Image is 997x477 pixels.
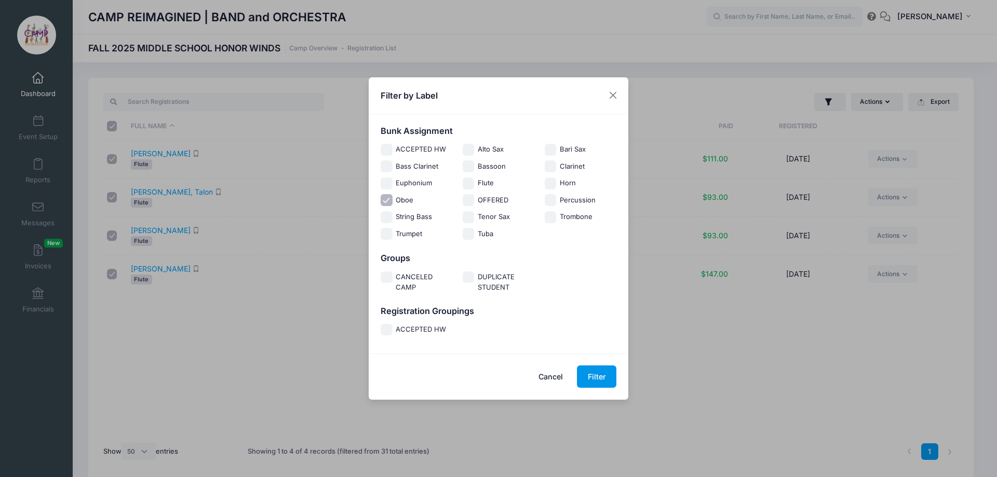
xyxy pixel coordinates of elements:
[396,212,432,223] label: String Bass
[560,144,586,155] label: Bari Sax
[381,160,393,172] input: Bass Clarinet
[463,144,475,156] input: Alto Sax
[396,144,446,155] label: ACCEPTED HW
[463,194,475,206] input: OFFERED
[381,89,438,102] h4: Filter by Label
[463,211,475,223] input: Tenor Sax
[478,178,494,189] label: Flute
[604,86,623,105] button: Close
[478,195,508,206] label: OFFERED
[528,365,574,388] button: Cancel
[381,271,393,283] input: CANCELED CAMP
[478,144,504,155] label: Alto Sax
[381,178,393,189] input: Euphonium
[381,194,393,206] input: Oboe
[545,178,557,189] input: Horn
[560,195,596,206] label: Percussion
[381,324,393,336] input: ACCEPTED HW
[545,211,557,223] input: Trombone
[381,228,393,240] input: Trumpet
[396,229,422,240] label: Trumpet
[478,161,506,172] label: Bassoon
[545,194,557,206] input: Percussion
[478,229,493,240] label: Tuba
[463,228,475,240] input: Tuba
[545,160,557,172] input: Clarinet
[545,144,557,156] input: Bari Sax
[381,306,617,317] h4: Registration Groupings
[463,178,475,189] input: Flute
[560,161,585,172] label: Clarinet
[396,195,413,206] label: Oboe
[478,212,510,223] label: Tenor Sax
[560,178,576,189] label: Horn
[396,178,432,189] label: Euphonium
[381,211,393,223] input: String Bass
[396,324,446,335] label: ACCEPTED HW
[577,365,616,388] button: Filter
[381,126,617,137] h4: Bunk Assignment
[396,272,452,292] label: CANCELED CAMP
[381,253,617,264] h4: Groups
[463,160,475,172] input: Bassoon
[478,272,534,292] label: DUPLICATE STUDENT
[381,144,393,156] input: ACCEPTED HW
[463,271,475,283] input: DUPLICATE STUDENT
[396,161,438,172] label: Bass Clarinet
[560,212,592,223] label: Trombone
